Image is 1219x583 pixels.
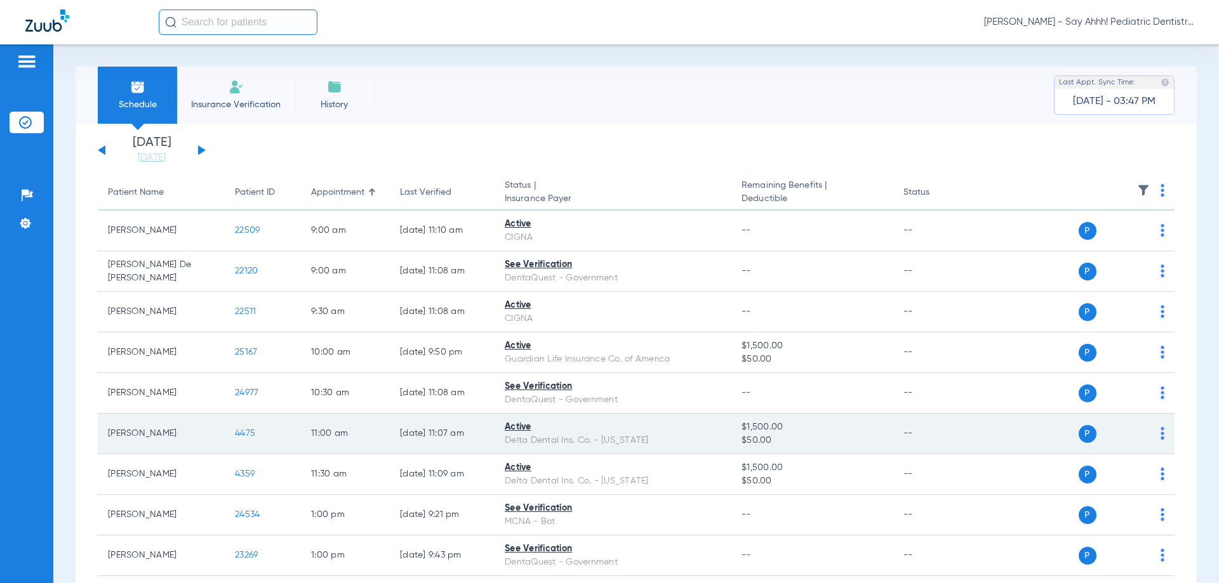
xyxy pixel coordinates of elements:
[742,421,883,434] span: $1,500.00
[742,388,751,397] span: --
[1079,547,1096,565] span: P
[893,292,979,332] td: --
[893,454,979,495] td: --
[505,339,721,353] div: Active
[505,299,721,312] div: Active
[893,535,979,576] td: --
[400,186,484,199] div: Last Verified
[159,10,317,35] input: Search for patients
[235,307,256,316] span: 22511
[107,98,168,111] span: Schedule
[108,186,164,199] div: Patient Name
[505,475,721,488] div: Delta Dental Ins. Co. - [US_STATE]
[893,251,979,292] td: --
[301,251,390,292] td: 9:00 AM
[311,186,364,199] div: Appointment
[390,292,495,332] td: [DATE] 11:08 AM
[235,510,260,519] span: 24534
[1079,425,1096,443] span: P
[301,414,390,454] td: 11:00 AM
[742,510,751,519] span: --
[390,251,495,292] td: [DATE] 11:08 AM
[130,79,145,95] img: Schedule
[301,535,390,576] td: 1:00 PM
[1161,508,1164,521] img: group-dot-blue.svg
[390,495,495,535] td: [DATE] 9:21 PM
[114,136,190,164] li: [DATE]
[98,373,225,414] td: [PERSON_NAME]
[505,258,721,272] div: See Verification
[390,211,495,251] td: [DATE] 11:10 AM
[98,454,225,495] td: [PERSON_NAME]
[505,272,721,285] div: DentaQuest - Government
[235,429,255,438] span: 4475
[98,292,225,332] td: [PERSON_NAME]
[1161,305,1164,318] img: group-dot-blue.svg
[742,551,751,560] span: --
[1059,76,1135,89] span: Last Appt. Sync Time:
[505,312,721,325] div: CIGNA
[187,98,285,111] span: Insurance Verification
[1079,344,1096,362] span: P
[301,292,390,332] td: 9:30 AM
[893,332,979,373] td: --
[742,475,883,488] span: $50.00
[25,10,69,32] img: Zuub Logo
[505,461,721,475] div: Active
[311,186,380,199] div: Appointment
[1161,427,1164,440] img: group-dot-blue.svg
[98,251,225,292] td: [PERSON_NAME] De [PERSON_NAME]
[742,434,883,447] span: $50.00
[1161,224,1164,237] img: group-dot-blue.svg
[1079,384,1096,402] span: P
[505,353,721,366] div: Guardian Life Insurance Co. of America
[742,461,883,475] span: $1,500.00
[893,175,979,211] th: Status
[301,332,390,373] td: 10:00 AM
[742,226,751,235] span: --
[1079,303,1096,321] span: P
[301,495,390,535] td: 1:00 PM
[505,502,721,515] div: See Verification
[390,332,495,373] td: [DATE] 9:50 PM
[742,192,883,206] span: Deductible
[1161,468,1164,480] img: group-dot-blue.svg
[1161,265,1164,277] img: group-dot-blue.svg
[505,421,721,434] div: Active
[301,211,390,251] td: 9:00 AM
[505,192,721,206] span: Insurance Payer
[98,535,225,576] td: [PERSON_NAME]
[235,551,258,560] span: 23269
[1073,95,1156,108] span: [DATE] - 03:47 PM
[742,307,751,316] span: --
[893,495,979,535] td: --
[235,186,275,199] div: Patient ID
[229,79,244,95] img: Manual Insurance Verification
[1079,263,1096,280] span: P
[98,332,225,373] td: [PERSON_NAME]
[893,211,979,251] td: --
[98,211,225,251] td: [PERSON_NAME]
[1156,522,1219,583] div: Chat Widget
[301,454,390,495] td: 11:30 AM
[742,266,751,275] span: --
[893,373,979,414] td: --
[495,175,731,211] th: Status |
[390,454,495,495] td: [DATE] 11:09 AM
[400,186,451,199] div: Last Verified
[235,226,260,235] span: 22509
[390,373,495,414] td: [DATE] 11:08 AM
[304,98,364,111] span: History
[1137,184,1150,197] img: filter.svg
[1079,506,1096,524] span: P
[390,535,495,576] td: [DATE] 9:43 PM
[984,16,1194,29] span: [PERSON_NAME] - Say Ahhh! Pediatric Dentistry
[742,339,883,353] span: $1,500.00
[893,414,979,454] td: --
[235,388,258,397] span: 24977
[235,186,291,199] div: Patient ID
[505,218,721,231] div: Active
[108,186,215,199] div: Patient Name
[505,556,721,569] div: DentaQuest - Government
[742,353,883,366] span: $50.00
